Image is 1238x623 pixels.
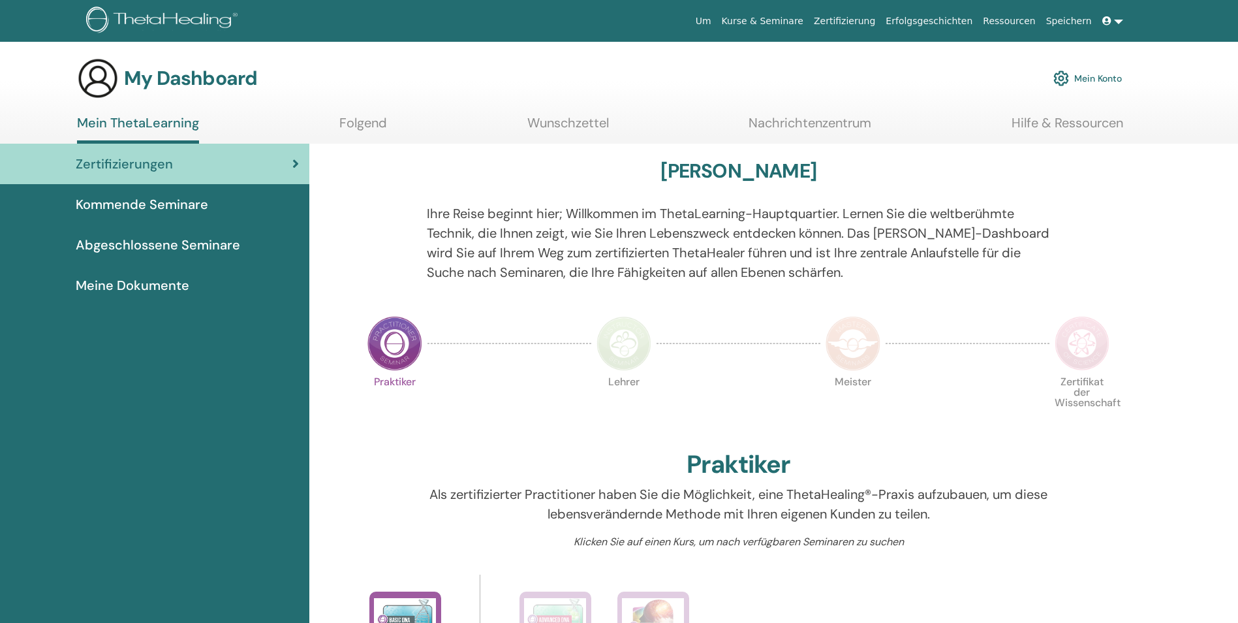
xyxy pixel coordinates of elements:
[367,377,422,432] p: Praktiker
[1012,115,1123,140] a: Hilfe & Ressourcen
[749,115,871,140] a: Nachrichtenzentrum
[367,316,422,371] img: Practitioner
[427,485,1050,524] p: Als zertifizierter Practitioner haben Sie die Möglichkeit, eine ThetaHealing®-Praxis aufzubauen, ...
[1055,377,1109,432] p: Zertifikat der Wissenschaft
[596,377,651,432] p: Lehrer
[717,9,809,33] a: Kurse & Seminare
[880,9,978,33] a: Erfolgsgeschichten
[1041,9,1097,33] a: Speichern
[427,204,1050,282] p: Ihre Reise beginnt hier; Willkommen im ThetaLearning-Hauptquartier. Lernen Sie die weltberühmte T...
[76,154,173,174] span: Zertifizierungen
[809,9,880,33] a: Zertifizierung
[77,115,199,144] a: Mein ThetaLearning
[687,450,790,480] h2: Praktiker
[76,276,189,295] span: Meine Dokumente
[596,316,651,371] img: Instructor
[76,235,240,255] span: Abgeschlossene Seminare
[427,534,1050,550] p: Klicken Sie auf einen Kurs, um nach verfügbaren Seminaren zu suchen
[826,377,880,432] p: Meister
[690,9,717,33] a: Um
[527,115,609,140] a: Wunschzettel
[86,7,242,36] img: logo.png
[76,195,208,214] span: Kommende Seminare
[1053,64,1122,93] a: Mein Konto
[1053,67,1069,89] img: cog.svg
[978,9,1040,33] a: Ressourcen
[339,115,387,140] a: Folgend
[660,159,816,183] h3: [PERSON_NAME]
[1055,316,1109,371] img: Certificate of Science
[77,57,119,99] img: generic-user-icon.jpg
[124,67,257,90] h3: My Dashboard
[826,316,880,371] img: Master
